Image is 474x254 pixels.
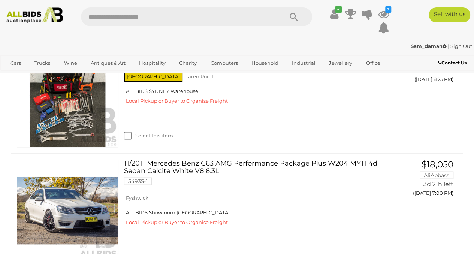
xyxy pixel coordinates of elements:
i: ✔ [335,6,342,13]
a: Jewellery [324,57,357,69]
a: [GEOGRAPHIC_DATA] [34,69,97,82]
a: Cars [6,57,26,69]
a: 7 [378,7,389,21]
a: Office [361,57,385,69]
a: $18,050 AliAbbass 3d 21h left ([DATE] 7:00 PM) [393,160,455,200]
a: Sell with us [429,7,470,22]
a: Sign Out [450,43,472,49]
a: Industrial [287,57,320,69]
i: 7 [385,6,391,13]
a: Trucks [30,57,55,69]
a: Hospitality [134,57,170,69]
img: Allbids.com.au [3,7,66,23]
a: ✔ [329,7,340,21]
a: Contact Us [438,59,468,67]
a: Household [247,57,283,69]
a: 11/2011 Mercedes Benz C63 AMG Performance Package Plus W204 MY11 4d Sedan Calcite White V8 6.3L 5... [130,160,382,190]
a: Sports [6,69,31,82]
span: | [448,43,449,49]
a: Sam_daman [411,43,448,49]
label: Select this item [124,132,173,139]
a: Antiques & Art [86,57,130,69]
span: $18,050 [422,159,453,169]
a: Charity [174,57,202,69]
strong: Sam_daman [411,43,447,49]
b: Contact Us [438,60,467,66]
button: Search [275,7,312,26]
a: $145 yiskander 2d 22h left ([DATE] 8:25 PM) [393,46,455,86]
a: Computers [205,57,242,69]
a: Wine [59,57,82,69]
